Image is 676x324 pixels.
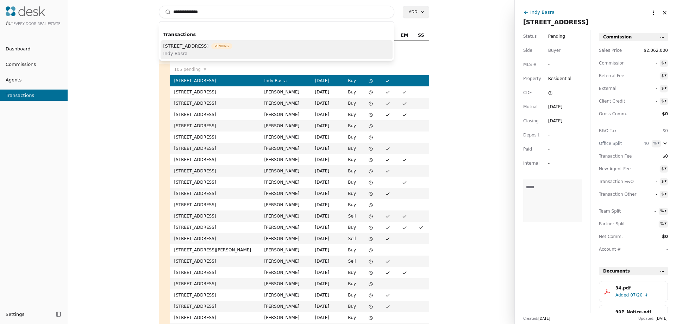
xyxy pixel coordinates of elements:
[170,188,260,199] td: [STREET_ADDRESS]
[599,110,631,117] span: Gross Comm.
[523,89,532,96] span: CDF
[523,160,539,167] span: Internal
[523,75,541,82] span: Property
[311,210,342,222] td: [DATE]
[170,109,260,120] td: [STREET_ADDRESS]
[615,292,629,299] span: Added
[599,153,631,160] span: Transaction Fee
[311,312,342,323] td: [DATE]
[260,75,311,86] td: Indy Basra
[170,143,260,154] td: [STREET_ADDRESS]
[170,278,260,289] td: [STREET_ADDRESS]
[170,312,260,323] td: [STREET_ADDRESS]
[260,222,311,233] td: [PERSON_NAME]
[523,103,538,110] span: Mutual
[599,246,631,253] span: Account #
[170,301,260,312] td: [STREET_ADDRESS]
[6,6,45,16] img: Desk
[342,98,363,109] td: Buy
[644,98,657,105] span: -
[170,75,260,86] td: [STREET_ADDRESS]
[204,66,206,73] span: ▼
[664,178,666,184] div: ▾
[260,301,311,312] td: [PERSON_NAME]
[260,312,311,323] td: [PERSON_NAME]
[660,98,668,105] button: $
[548,61,561,68] span: -
[599,85,631,92] span: External
[599,47,631,54] span: Sales Price
[523,19,589,26] span: [STREET_ADDRESS]
[643,208,656,215] span: -
[660,72,668,79] button: $
[342,289,363,301] td: Buy
[260,244,311,256] td: [PERSON_NAME]
[662,111,668,116] span: $0
[644,60,657,67] span: -
[599,233,631,240] span: Net Comm.
[599,127,631,134] span: B&O Tax
[163,50,232,57] span: Indy Basra
[664,191,666,197] div: ▾
[603,33,632,41] span: Commission
[311,267,342,278] td: [DATE]
[659,208,668,215] button: %
[260,278,311,289] td: [PERSON_NAME]
[644,165,657,172] span: -
[159,27,394,61] div: Suggestions
[599,208,631,215] span: Team Split
[599,165,631,172] span: New Agent Fee
[342,120,363,132] td: Buy
[599,178,631,185] span: Transaction E&O
[660,85,668,92] button: $
[342,188,363,199] td: Buy
[6,311,24,318] span: Settings
[342,210,363,222] td: Sell
[342,132,363,143] td: Buy
[163,42,209,50] span: [STREET_ADDRESS]
[342,109,363,120] td: Buy
[260,256,311,267] td: [PERSON_NAME]
[656,317,668,320] span: [DATE]
[599,191,631,198] span: Transaction Other
[342,154,363,165] td: Buy
[636,140,649,147] span: 40
[311,98,342,109] td: [DATE]
[630,292,643,299] span: 07/20
[664,220,666,227] div: ▾
[311,86,342,98] td: [DATE]
[161,29,393,40] div: Transactions
[655,153,668,160] span: $0
[342,143,363,154] td: Buy
[311,177,342,188] td: [DATE]
[260,120,311,132] td: [PERSON_NAME]
[342,165,363,177] td: Buy
[260,210,311,222] td: [PERSON_NAME]
[311,278,342,289] td: [DATE]
[664,208,666,214] div: ▾
[342,199,363,210] td: Buy
[260,132,311,143] td: [PERSON_NAME]
[260,289,311,301] td: [PERSON_NAME]
[6,21,12,26] span: for
[548,75,571,82] span: Residential
[211,43,232,49] span: Pending
[523,33,537,40] span: Status
[523,316,550,321] div: Created:
[311,256,342,267] td: [DATE]
[548,132,561,139] div: -
[403,6,429,18] button: Add
[311,143,342,154] td: [DATE]
[260,188,311,199] td: [PERSON_NAME]
[170,256,260,267] td: [STREET_ADDRESS]
[548,47,561,54] div: Buyer
[401,31,408,39] span: EM
[644,47,668,54] span: $2,062,000
[260,109,311,120] td: [PERSON_NAME]
[311,233,342,244] td: [DATE]
[311,165,342,177] td: [DATE]
[548,146,561,153] div: -
[548,33,565,40] span: Pending
[311,120,342,132] td: [DATE]
[615,308,663,316] div: 90P_Notice.pdf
